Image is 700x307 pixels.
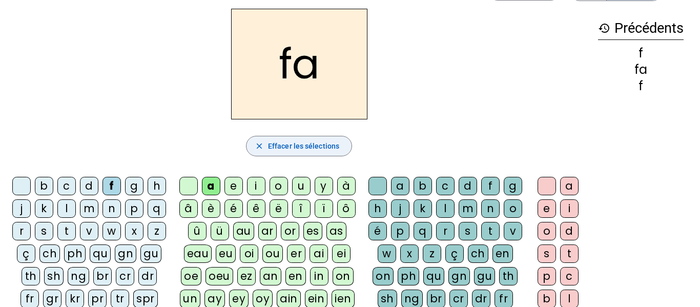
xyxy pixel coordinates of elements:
div: è [202,199,220,218]
div: s [459,222,477,240]
div: h [368,199,387,218]
div: a [560,177,579,195]
div: p [391,222,409,240]
div: au [233,222,254,240]
div: û [188,222,207,240]
div: ou [262,244,283,263]
div: z [148,222,166,240]
div: q [414,222,432,240]
div: en [285,267,306,285]
mat-icon: close [255,141,264,151]
div: f [481,177,500,195]
div: r [436,222,455,240]
div: j [12,199,31,218]
div: d [80,177,98,195]
div: eu [216,244,236,263]
div: oi [240,244,258,263]
div: o [504,199,522,218]
div: m [459,199,477,218]
div: w [378,244,396,263]
div: g [504,177,522,195]
div: er [287,244,305,263]
div: ç [445,244,464,263]
div: ng [68,267,89,285]
div: r [12,222,31,240]
div: k [414,199,432,218]
div: i [247,177,265,195]
div: c [436,177,455,195]
span: Effacer les sélections [268,140,339,152]
div: b [35,177,53,195]
div: c [560,267,579,285]
button: Effacer les sélections [246,136,352,156]
div: â [179,199,198,218]
div: d [560,222,579,240]
div: v [504,222,522,240]
div: l [57,199,76,218]
h3: Précédents [598,17,684,40]
div: e [538,199,556,218]
div: p [125,199,143,218]
div: or [281,222,299,240]
div: p [538,267,556,285]
div: oe [181,267,201,285]
div: à [337,177,356,195]
div: sh [44,267,64,285]
div: ch [39,244,60,263]
div: t [57,222,76,240]
div: ph [398,267,419,285]
div: é [368,222,387,240]
div: s [538,244,556,263]
div: g [125,177,143,195]
div: eau [184,244,212,263]
div: es [303,222,322,240]
div: ph [64,244,86,263]
div: ar [258,222,277,240]
div: gn [448,267,470,285]
div: l [436,199,455,218]
div: qu [423,267,444,285]
div: a [391,177,409,195]
div: oeu [205,267,233,285]
div: dr [138,267,157,285]
div: n [102,199,121,218]
div: as [326,222,346,240]
div: c [57,177,76,195]
div: qu [90,244,111,263]
div: e [224,177,243,195]
div: d [459,177,477,195]
div: h [148,177,166,195]
div: i [560,199,579,218]
div: t [560,244,579,263]
div: m [80,199,98,218]
div: f [598,47,684,59]
div: q [148,199,166,218]
div: fa [598,64,684,76]
div: z [423,244,441,263]
div: in [310,267,328,285]
div: ch [468,244,488,263]
div: y [315,177,333,195]
div: ë [270,199,288,218]
div: j [391,199,409,218]
div: on [373,267,394,285]
div: ô [337,199,356,218]
div: o [538,222,556,240]
div: an [260,267,281,285]
div: s [35,222,53,240]
div: k [35,199,53,218]
div: ai [310,244,328,263]
div: ê [247,199,265,218]
div: th [22,267,40,285]
div: b [414,177,432,195]
div: cr [116,267,134,285]
div: ei [332,244,351,263]
div: gu [140,244,161,263]
mat-icon: history [598,22,610,34]
div: f [598,80,684,92]
div: on [333,267,354,285]
div: f [102,177,121,195]
div: é [224,199,243,218]
div: u [292,177,311,195]
div: ï [315,199,333,218]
